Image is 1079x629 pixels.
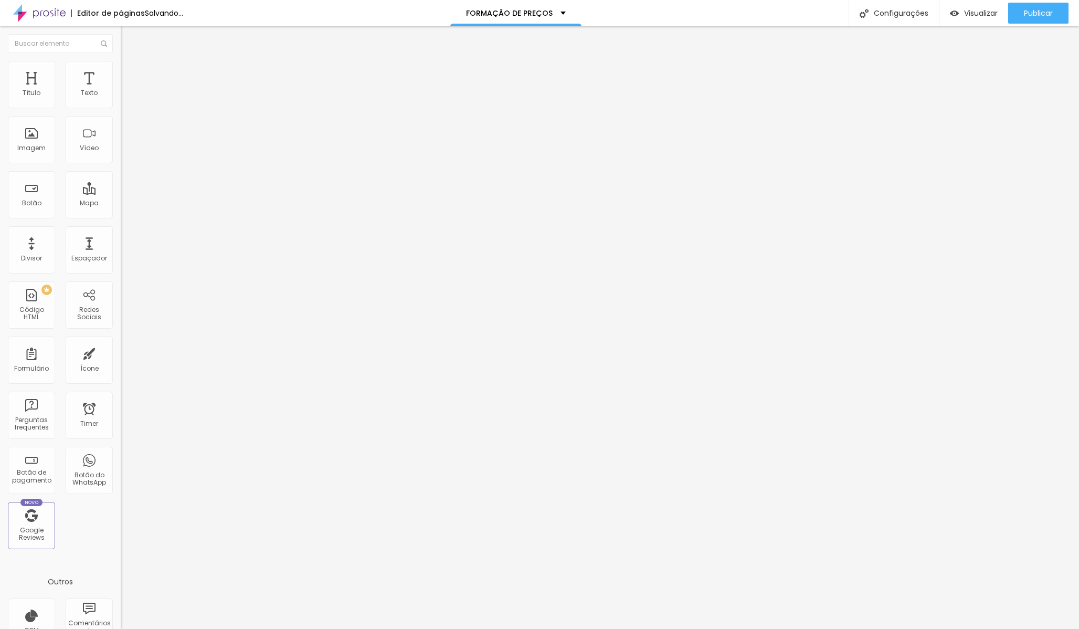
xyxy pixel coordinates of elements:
div: Vídeo [80,144,99,152]
span: Publicar [1024,9,1053,17]
div: Código HTML [10,306,52,321]
img: Icone [101,40,107,47]
div: Espaçador [71,255,107,262]
iframe: Editor [121,26,1079,629]
div: Imagem [17,144,46,152]
div: Mapa [80,200,99,207]
div: Divisor [21,255,42,262]
div: Ícone [80,365,99,372]
div: Botão [22,200,41,207]
div: Botão de pagamento [10,469,52,484]
div: Título [23,89,40,97]
img: Icone [860,9,869,18]
button: Visualizar [939,3,1008,24]
img: view-1.svg [950,9,959,18]
div: Formulário [14,365,49,372]
div: Google Reviews [10,527,52,542]
input: Buscar elemento [8,34,113,53]
div: Redes Sociais [68,306,110,321]
div: Salvando... [145,9,183,17]
div: Botão do WhatsApp [68,471,110,487]
div: Texto [81,89,98,97]
div: Editor de páginas [71,9,145,17]
button: Publicar [1008,3,1069,24]
div: Novo [20,499,43,506]
span: Visualizar [964,9,998,17]
p: FORMAÇÃO DE PREÇOS [466,9,553,17]
div: Timer [80,420,98,427]
div: Perguntas frequentes [10,416,52,432]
